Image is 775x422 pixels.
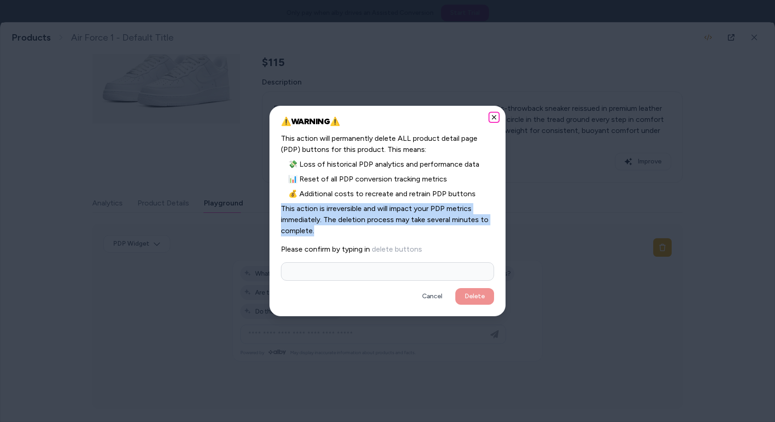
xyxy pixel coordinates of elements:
[281,188,494,199] span: 💰 Additional costs to recreate and retrain PDP buttons
[281,203,494,236] span: This action is irreversible and will impact your PDP metrics immediately. The deletion process ma...
[281,174,494,185] span: 📊 Reset of all PDP conversion tracking metrics
[281,133,494,155] span: This action will permanently delete ALL product detail page (PDP) buttons for this product. This ...
[372,245,422,253] span: delete buttons
[281,117,494,126] h2: ⚠️ ⚠️
[291,116,330,127] strong: WARNING
[281,159,494,170] span: 💸 Loss of historical PDP analytics and performance data
[281,244,494,255] p: Please confirm by typing in
[413,288,452,305] button: Cancel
